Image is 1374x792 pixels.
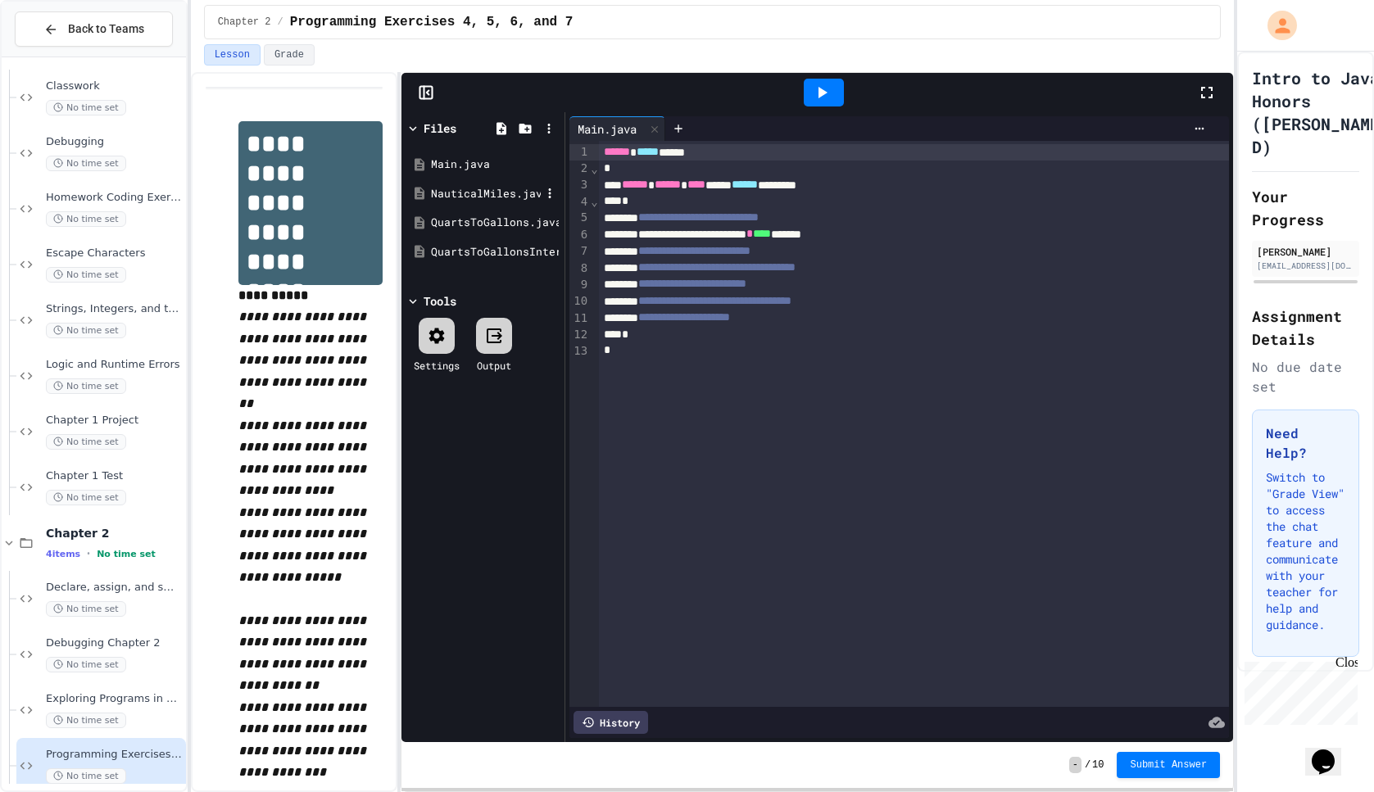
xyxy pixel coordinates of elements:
[569,177,590,193] div: 3
[569,116,665,141] div: Main.java
[1266,469,1345,633] p: Switch to "Grade View" to access the chat feature and communicate with your teacher for help and ...
[15,11,173,47] button: Back to Teams
[46,302,183,316] span: Strings, Integers, and the + Operator
[431,186,541,202] div: NauticalMiles.java
[1130,758,1207,772] span: Submit Answer
[87,547,90,560] span: •
[431,215,559,231] div: QuartsToGallons.java
[68,20,144,38] span: Back to Teams
[46,267,126,283] span: No time set
[1238,655,1358,725] iframe: chat widget
[569,144,590,161] div: 1
[46,135,183,149] span: Debugging
[46,211,126,227] span: No time set
[46,378,126,394] span: No time set
[569,120,645,138] div: Main.java
[1257,244,1354,259] div: [PERSON_NAME]
[574,711,648,734] div: History
[97,549,156,559] span: No time set
[569,161,590,177] div: 2
[1085,758,1091,772] span: /
[46,323,126,338] span: No time set
[46,768,126,784] span: No time set
[1252,305,1359,351] h2: Assignment Details
[46,748,183,762] span: Programming Exercises 4, 5, 6, and 7
[46,601,126,617] span: No time set
[569,243,590,260] div: 7
[46,79,183,93] span: Classwork
[46,469,183,483] span: Chapter 1 Test
[477,358,511,373] div: Output
[46,191,183,205] span: Homework Coding Exercises
[46,692,183,706] span: Exploring Programs in Chapter 2
[46,581,183,595] span: Declare, assign, and swap values of variables
[569,327,590,343] div: 12
[569,194,590,210] div: 4
[569,210,590,226] div: 5
[590,195,598,208] span: Fold line
[569,293,590,310] div: 10
[1069,757,1082,773] span: -
[218,16,271,29] span: Chapter 2
[277,16,283,29] span: /
[1266,423,1345,463] h3: Need Help?
[204,44,261,66] button: Lesson
[1117,752,1220,778] button: Submit Answer
[569,310,590,327] div: 11
[46,156,126,171] span: No time set
[1250,7,1301,44] div: My Account
[1252,185,1359,231] h2: Your Progress
[1252,357,1359,396] div: No due date set
[590,162,598,175] span: Fold line
[7,7,113,104] div: Chat with us now!Close
[569,227,590,243] div: 6
[1305,726,1358,776] iframe: chat widget
[46,434,126,450] span: No time set
[414,358,460,373] div: Settings
[424,120,456,137] div: Files
[46,247,183,260] span: Escape Characters
[264,44,315,66] button: Grade
[46,657,126,672] span: No time set
[46,526,183,541] span: Chapter 2
[46,414,183,428] span: Chapter 1 Project
[46,358,183,372] span: Logic and Runtime Errors
[46,549,80,559] span: 4 items
[46,100,126,115] span: No time set
[46,636,183,650] span: Debugging Chapter 2
[1257,260,1354,272] div: [EMAIL_ADDRESS][DOMAIN_NAME]
[290,12,574,32] span: Programming Exercises 4, 5, 6, and 7
[569,343,590,360] div: 13
[46,713,126,728] span: No time set
[424,292,456,310] div: Tools
[569,277,590,293] div: 9
[46,490,126,505] span: No time set
[431,244,559,260] div: QuartsToGallonsInteractive.java
[569,260,590,277] div: 8
[431,156,559,173] div: Main.java
[1092,758,1104,772] span: 10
